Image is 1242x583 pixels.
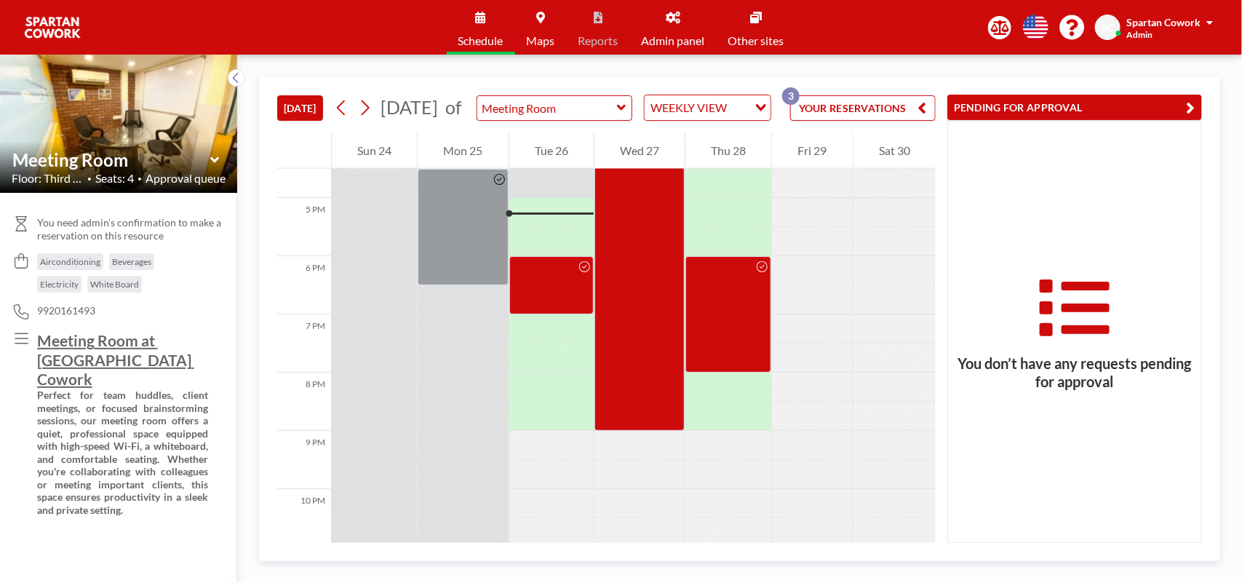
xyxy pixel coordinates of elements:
[277,431,331,489] div: 9 PM
[12,149,210,170] input: Meeting Room
[23,13,81,42] img: organization-logo
[445,96,461,119] span: of
[95,171,134,186] span: Seats: 4
[40,279,79,290] span: Electricity
[40,256,100,267] span: Airconditioning
[146,171,226,186] span: Approval queue
[37,304,95,317] span: 9920161493
[594,132,685,169] div: Wed 27
[1126,16,1201,28] span: Spartan Cowork
[782,87,800,105] p: 3
[731,98,747,117] input: Search for option
[772,132,852,169] div: Fri 29
[277,314,331,373] div: 7 PM
[1102,21,1114,34] span: SC
[578,35,618,47] span: Reports
[853,132,936,169] div: Sat 30
[948,354,1201,391] h3: You don’t have any requests pending for approval
[685,132,771,169] div: Thu 28
[509,132,594,169] div: Tue 26
[112,256,151,267] span: Beverages
[642,35,705,47] span: Admin panel
[277,95,323,121] button: [DATE]
[645,95,771,120] div: Search for option
[37,331,194,388] u: Meeting Room at [GEOGRAPHIC_DATA] Cowork
[37,389,210,516] strong: Perfect for team huddles, client meetings, or focused brainstorming sessions, our meeting room of...
[12,171,84,186] span: Floor: Third Flo...
[332,132,417,169] div: Sun 24
[381,96,438,118] span: [DATE]
[648,98,730,117] span: WEEKLY VIEW
[728,35,784,47] span: Other sites
[477,96,617,120] input: Meeting Room
[1126,29,1153,40] span: Admin
[277,256,331,314] div: 6 PM
[90,279,139,290] span: White Board
[277,198,331,256] div: 5 PM
[790,95,936,121] button: YOUR RESERVATIONS3
[37,216,226,242] span: You need admin's confirmation to make a reservation on this resource
[277,373,331,431] div: 8 PM
[138,174,142,183] span: •
[277,140,331,198] div: 4 PM
[277,489,331,547] div: 10 PM
[418,132,508,169] div: Mon 25
[458,35,503,47] span: Schedule
[947,95,1202,120] button: PENDING FOR APPROVAL
[87,174,92,183] span: •
[527,35,555,47] span: Maps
